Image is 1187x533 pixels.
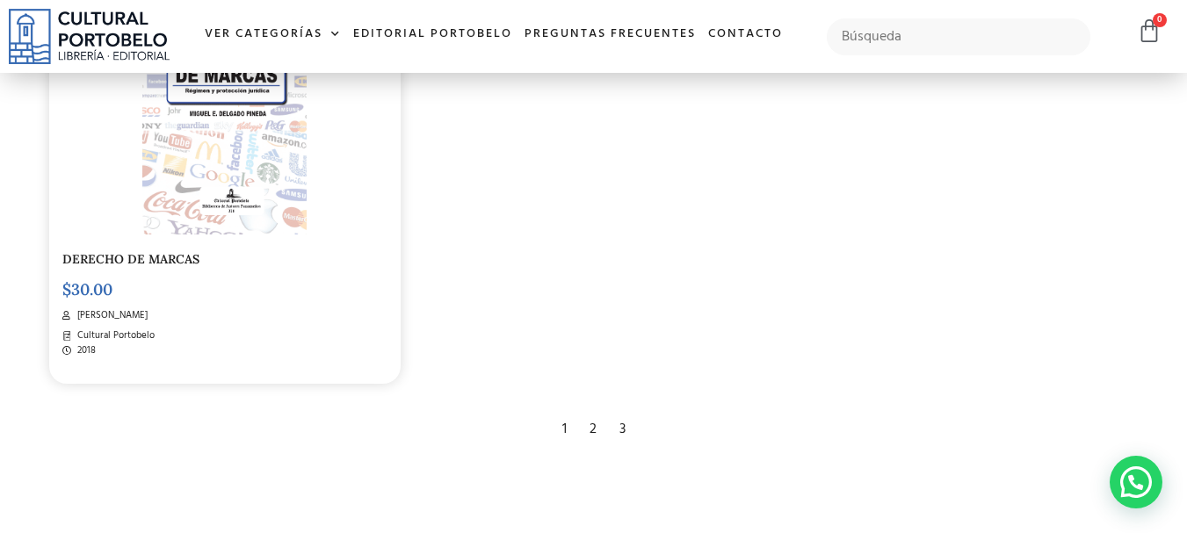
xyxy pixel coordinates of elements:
[73,343,96,358] span: 2018
[1153,13,1167,27] span: 0
[581,410,605,449] div: 2
[347,16,518,54] a: Editorial Portobelo
[73,308,148,323] span: [PERSON_NAME]
[518,16,702,54] a: Preguntas frecuentes
[199,16,347,54] a: Ver Categorías
[62,279,71,299] span: $
[142,21,308,234] img: Screen_Shot_2018-05-09_at_11.49.05_AM-1.png
[702,16,789,54] a: Contacto
[62,279,112,299] bdi: 30.00
[73,328,155,343] span: Cultural Portobelo
[1110,456,1162,508] div: Contactar por WhatsApp
[1137,18,1162,44] a: 0
[554,410,575,449] div: 1
[611,410,634,449] div: 3
[62,251,199,267] a: DERECHO DE MARCAS
[827,18,1091,55] input: Búsqueda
